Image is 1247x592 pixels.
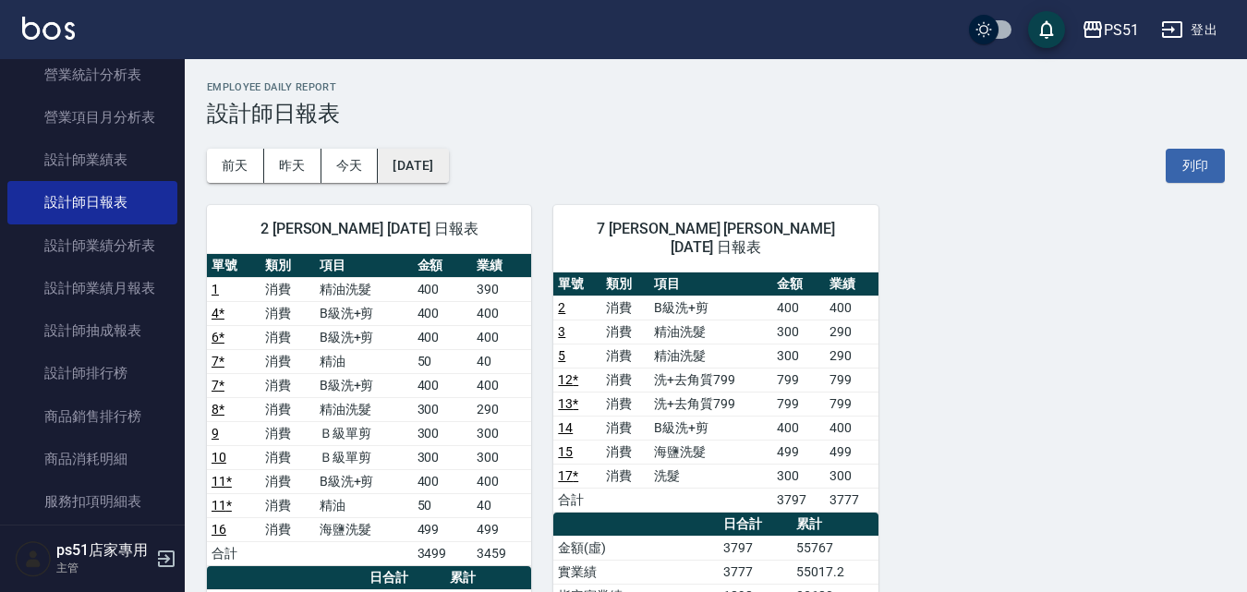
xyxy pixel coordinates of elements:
td: 洗髮 [649,464,772,488]
td: 400 [472,301,531,325]
td: 消費 [260,517,314,541]
h5: ps51店家專用 [56,541,151,560]
td: 合計 [553,488,601,512]
td: 799 [825,392,878,416]
td: 洗+去角質799 [649,392,772,416]
th: 日合計 [719,513,792,537]
img: Logo [22,17,75,40]
td: 消費 [260,445,314,469]
a: 設計師業績月報表 [7,267,177,309]
td: 300 [413,421,472,445]
th: 累計 [792,513,878,537]
a: 服務扣項明細表 [7,480,177,523]
button: PS51 [1074,11,1146,49]
th: 單號 [553,272,601,296]
td: 消費 [601,440,649,464]
td: 400 [413,301,472,325]
td: 精油 [315,349,413,373]
a: 設計師業績分析表 [7,224,177,267]
td: B級洗+剪 [649,416,772,440]
button: 昨天 [264,149,321,183]
td: 400 [772,416,825,440]
a: 15 [558,444,573,459]
td: 消費 [601,320,649,344]
td: 消費 [260,421,314,445]
td: 合計 [207,541,260,565]
a: 10 [212,450,226,465]
td: 金額(虛) [553,536,719,560]
td: 消費 [260,397,314,421]
h2: Employee Daily Report [207,81,1225,93]
td: 50 [413,349,472,373]
td: 消費 [260,469,314,493]
a: 營業統計分析表 [7,54,177,96]
td: B級洗+剪 [315,469,413,493]
a: 商品銷售排行榜 [7,395,177,438]
a: 3 [558,324,565,339]
td: 300 [413,445,472,469]
td: 300 [772,320,825,344]
td: 400 [413,469,472,493]
th: 類別 [601,272,649,296]
td: 290 [825,344,878,368]
td: 799 [825,368,878,392]
td: 洗+去角質799 [649,368,772,392]
td: 50 [413,493,472,517]
table: a dense table [553,272,878,513]
td: B級洗+剪 [315,325,413,349]
img: Person [15,540,52,577]
button: 列印 [1166,149,1225,183]
td: 消費 [601,464,649,488]
td: 3459 [472,541,531,565]
span: 2 [PERSON_NAME] [DATE] 日報表 [229,220,509,238]
td: 390 [472,277,531,301]
td: 消費 [260,493,314,517]
a: 設計師業績表 [7,139,177,181]
td: 精油洗髮 [315,277,413,301]
td: 消費 [601,296,649,320]
a: 2 [558,300,565,315]
a: 1 [212,282,219,296]
span: 7 [PERSON_NAME] [PERSON_NAME][DATE] 日報表 [575,220,855,257]
td: 3777 [825,488,878,512]
td: 3797 [772,488,825,512]
td: 499 [772,440,825,464]
td: 消費 [260,349,314,373]
th: 金額 [413,254,472,278]
th: 類別 [260,254,314,278]
a: 設計師日報表 [7,181,177,224]
button: [DATE] [378,149,448,183]
td: 799 [772,368,825,392]
td: 消費 [601,344,649,368]
a: 14 [558,420,573,435]
table: a dense table [207,254,531,566]
th: 累計 [445,566,531,590]
td: 300 [772,344,825,368]
button: 今天 [321,149,379,183]
td: 300 [825,464,878,488]
td: 消費 [260,325,314,349]
td: 55767 [792,536,878,560]
td: 499 [413,517,472,541]
button: 登出 [1154,13,1225,47]
td: 499 [825,440,878,464]
td: 消費 [601,416,649,440]
a: 設計師排行榜 [7,352,177,394]
a: 5 [558,348,565,363]
td: 精油洗髮 [315,397,413,421]
td: 3499 [413,541,472,565]
td: 精油洗髮 [649,344,772,368]
td: 300 [472,421,531,445]
td: 400 [413,325,472,349]
td: 消費 [260,277,314,301]
td: Ｂ級單剪 [315,421,413,445]
td: 消費 [601,392,649,416]
td: 400 [825,296,878,320]
th: 單號 [207,254,260,278]
td: 實業績 [553,560,719,584]
a: 單一服務項目查詢 [7,523,177,565]
th: 金額 [772,272,825,296]
button: 前天 [207,149,264,183]
p: 主管 [56,560,151,576]
button: save [1028,11,1065,48]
